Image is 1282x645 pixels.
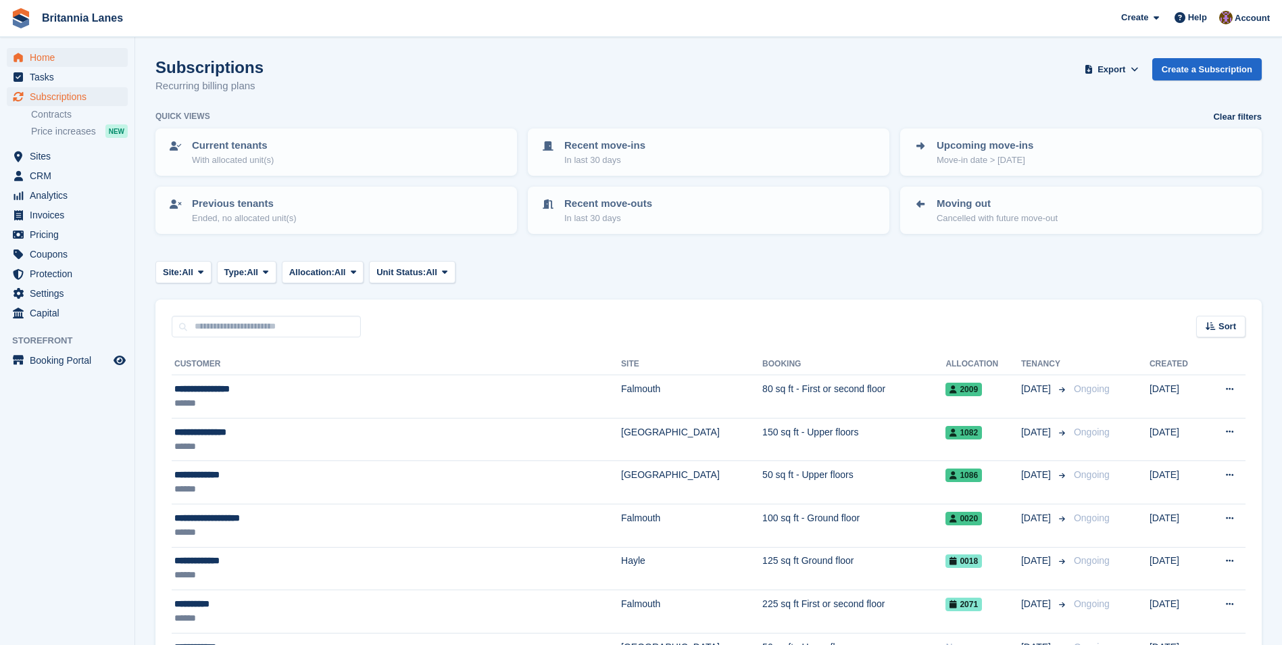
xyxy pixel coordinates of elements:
span: [DATE] [1021,511,1054,525]
p: With allocated unit(s) [192,153,274,167]
th: Tenancy [1021,354,1068,375]
span: Type: [224,266,247,279]
span: Tasks [30,68,111,87]
span: Ongoing [1074,598,1110,609]
a: menu [7,245,128,264]
span: Ongoing [1074,512,1110,523]
span: Ongoing [1074,469,1110,480]
a: menu [7,284,128,303]
a: Previous tenants Ended, no allocated unit(s) [157,188,516,233]
a: menu [7,225,128,244]
a: Moving out Cancelled with future move-out [902,188,1260,233]
span: Analytics [30,186,111,205]
a: Britannia Lanes [36,7,128,29]
span: Ongoing [1074,383,1110,394]
span: Export [1098,63,1125,76]
span: [DATE] [1021,382,1054,396]
span: 2009 [945,383,982,396]
p: Recent move-outs [564,196,652,212]
span: Allocation: [289,266,335,279]
span: All [182,266,193,279]
span: Ongoing [1074,427,1110,437]
a: menu [7,304,128,322]
a: menu [7,206,128,224]
span: Help [1188,11,1207,24]
button: Export [1082,58,1141,80]
span: CRM [30,166,111,185]
td: [DATE] [1150,547,1205,590]
p: In last 30 days [564,153,645,167]
td: [DATE] [1150,418,1205,461]
span: All [335,266,346,279]
td: Falmouth [621,375,762,419]
span: Home [30,48,111,67]
span: Subscriptions [30,87,111,106]
p: Recurring billing plans [155,78,264,94]
th: Site [621,354,762,375]
span: 1086 [945,469,982,482]
span: Sites [30,147,111,166]
a: Recent move-outs In last 30 days [529,188,888,233]
td: Falmouth [621,504,762,547]
span: 0018 [945,554,982,568]
td: [GEOGRAPHIC_DATA] [621,461,762,504]
span: Pricing [30,225,111,244]
img: stora-icon-8386f47178a22dfd0bd8f6a31ec36ba5ce8667c1dd55bd0f319d3a0aa187defe.svg [11,8,31,28]
div: NEW [105,124,128,138]
td: 150 sq ft - Upper floors [762,418,945,461]
span: Create [1121,11,1148,24]
span: Capital [30,304,111,322]
a: Price increases NEW [31,124,128,139]
p: In last 30 days [564,212,652,225]
a: Contracts [31,108,128,121]
a: Current tenants With allocated unit(s) [157,130,516,174]
th: Created [1150,354,1205,375]
td: 125 sq ft Ground floor [762,547,945,590]
td: Hayle [621,547,762,590]
a: menu [7,87,128,106]
span: All [247,266,258,279]
td: 100 sq ft - Ground floor [762,504,945,547]
span: 0020 [945,512,982,525]
a: Recent move-ins In last 30 days [529,130,888,174]
span: Settings [30,284,111,303]
th: Customer [172,354,621,375]
td: 50 sq ft - Upper floors [762,461,945,504]
button: Type: All [217,261,276,283]
span: [DATE] [1021,597,1054,611]
span: Storefront [12,334,134,348]
td: [DATE] [1150,461,1205,504]
a: Clear filters [1213,110,1262,124]
span: All [426,266,437,279]
span: Ongoing [1074,555,1110,566]
td: 80 sq ft - First or second floor [762,375,945,419]
span: Account [1235,11,1270,25]
p: Previous tenants [192,196,297,212]
td: [GEOGRAPHIC_DATA] [621,418,762,461]
span: Protection [30,264,111,283]
h1: Subscriptions [155,58,264,76]
button: Unit Status: All [369,261,455,283]
td: [DATE] [1150,590,1205,634]
span: Invoices [30,206,111,224]
td: 225 sq ft First or second floor [762,590,945,634]
a: menu [7,147,128,166]
img: Andy Collier [1219,11,1233,24]
span: 1082 [945,426,982,439]
a: Preview store [112,352,128,368]
span: Price increases [31,125,96,138]
p: Upcoming move-ins [937,138,1033,153]
th: Allocation [945,354,1021,375]
p: Current tenants [192,138,274,153]
p: Ended, no allocated unit(s) [192,212,297,225]
a: menu [7,68,128,87]
th: Booking [762,354,945,375]
a: Upcoming move-ins Move-in date > [DATE] [902,130,1260,174]
h6: Quick views [155,110,210,122]
span: [DATE] [1021,425,1054,439]
p: Cancelled with future move-out [937,212,1058,225]
span: Sort [1218,320,1236,333]
a: menu [7,166,128,185]
a: Create a Subscription [1152,58,1262,80]
p: Recent move-ins [564,138,645,153]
